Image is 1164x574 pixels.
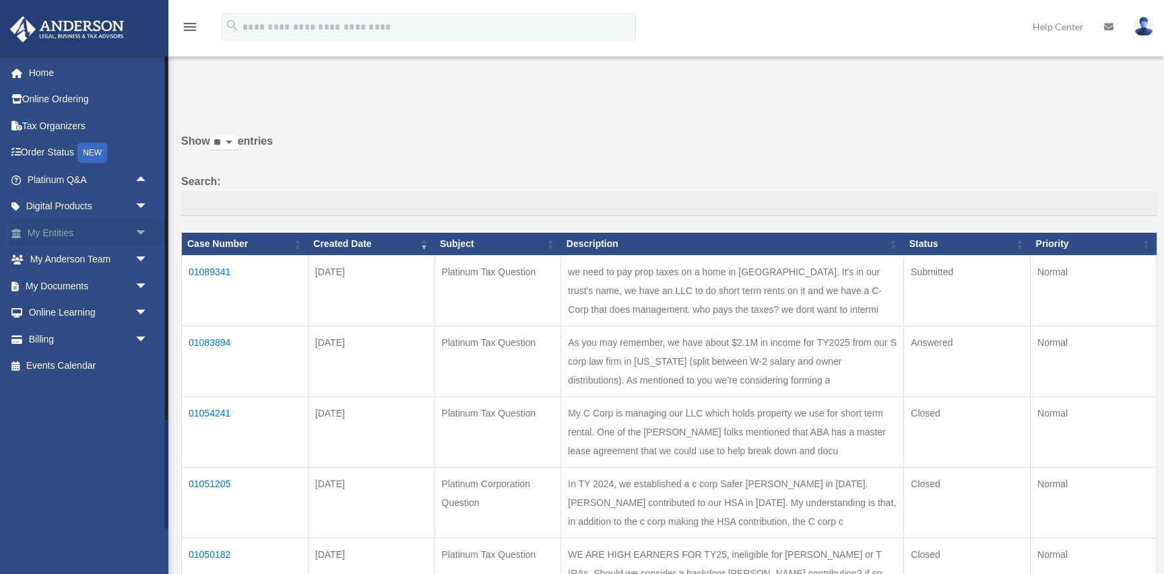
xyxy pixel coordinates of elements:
[6,16,128,42] img: Anderson Advisors Platinum Portal
[9,166,162,193] a: Platinum Q&Aarrow_drop_up
[135,219,162,247] span: arrow_drop_down
[182,233,309,256] th: Case Number: activate to sort column ascending
[308,396,434,467] td: [DATE]
[135,273,162,300] span: arrow_drop_down
[904,233,1031,256] th: Status: activate to sort column ascending
[904,326,1031,396] td: Answered
[308,326,434,396] td: [DATE]
[434,255,561,326] td: Platinum Tax Question
[210,135,238,151] select: Showentries
[1031,255,1157,326] td: Normal
[181,172,1157,217] label: Search:
[182,19,198,35] i: menu
[9,299,168,326] a: Online Learningarrow_drop_down
[182,24,198,35] a: menu
[1134,17,1154,36] img: User Pic
[225,18,240,33] i: search
[308,467,434,538] td: [DATE]
[1031,396,1157,467] td: Normal
[135,299,162,327] span: arrow_drop_down
[9,326,168,353] a: Billingarrow_drop_down
[9,273,168,299] a: My Documentsarrow_drop_down
[1031,326,1157,396] td: Normal
[9,246,168,273] a: My Anderson Teamarrow_drop_down
[9,353,168,380] a: Events Calendar
[182,326,309,396] td: 01083894
[9,219,168,246] a: My Entitiesarrow_drop_down
[904,467,1031,538] td: Closed
[9,139,168,167] a: Order StatusNEW
[561,233,904,256] th: Description: activate to sort column ascending
[9,112,168,139] a: Tax Organizers
[308,255,434,326] td: [DATE]
[9,86,168,113] a: Online Ordering
[181,132,1157,164] label: Show entries
[561,396,904,467] td: My C Corp is managing our LLC which holds property we use for short term rental. One of the [PERS...
[135,246,162,274] span: arrow_drop_down
[434,233,561,256] th: Subject: activate to sort column ascending
[181,191,1157,217] input: Search:
[904,396,1031,467] td: Closed
[182,467,309,538] td: 01051205
[9,59,168,86] a: Home
[182,396,309,467] td: 01054241
[1031,233,1157,256] th: Priority: activate to sort column ascending
[308,233,434,256] th: Created Date: activate to sort column ascending
[434,396,561,467] td: Platinum Tax Question
[182,255,309,326] td: 01089341
[434,326,561,396] td: Platinum Tax Question
[904,255,1031,326] td: Submitted
[135,166,162,194] span: arrow_drop_up
[561,255,904,326] td: we need to pay prop taxes on a home in [GEOGRAPHIC_DATA]. It's in our trust's name, we have an LL...
[77,143,107,163] div: NEW
[135,193,162,221] span: arrow_drop_down
[561,326,904,396] td: As you may remember, we have about $2.1M in income for TY2025 from our S corp law firm in [US_STA...
[434,467,561,538] td: Platinum Corporation Question
[9,193,168,220] a: Digital Productsarrow_drop_down
[561,467,904,538] td: In TY 2024, we established a c corp Safer [PERSON_NAME] in [DATE]. [PERSON_NAME] contributed to o...
[135,326,162,353] span: arrow_drop_down
[1031,467,1157,538] td: Normal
